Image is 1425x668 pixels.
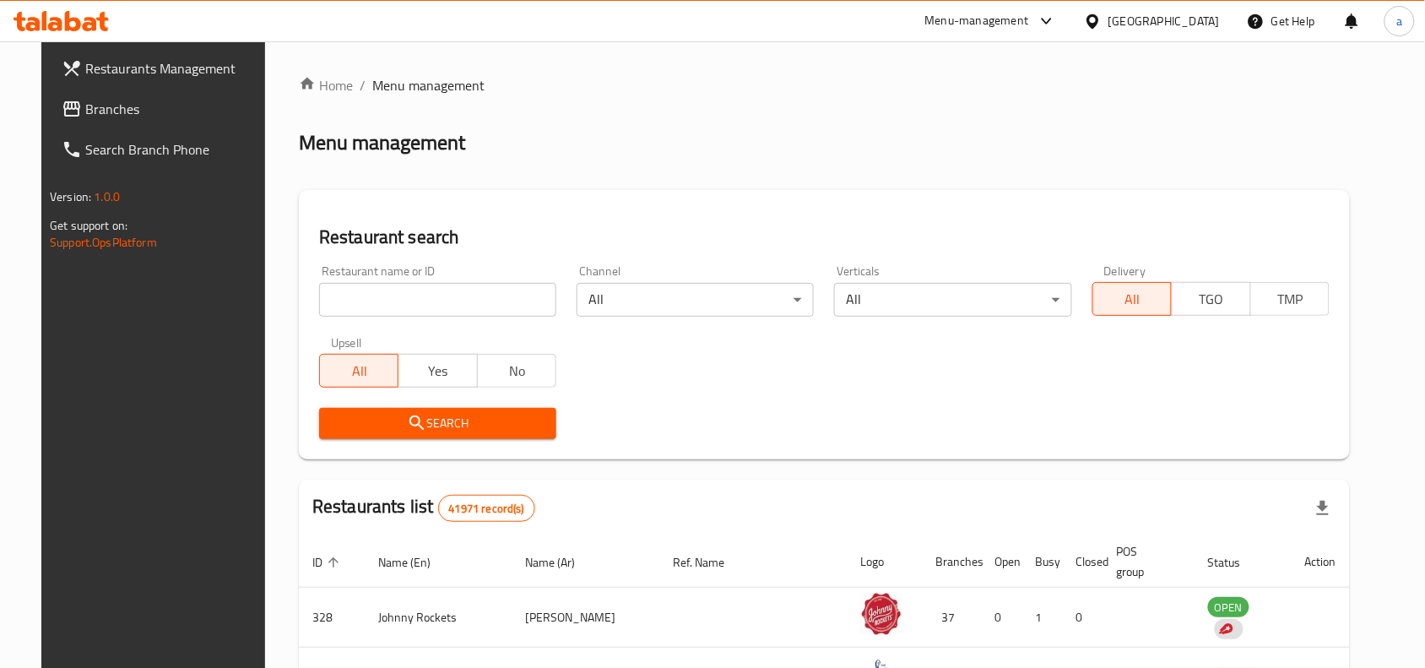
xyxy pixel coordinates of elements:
[477,354,556,388] button: No
[1215,619,1243,639] div: Indicates that the vendor menu management has been moved to DH Catalog service
[378,552,452,573] span: Name (En)
[923,588,982,648] td: 37
[512,588,659,648] td: [PERSON_NAME]
[299,75,353,95] a: Home
[1292,536,1350,588] th: Action
[1178,287,1243,312] span: TGO
[526,552,598,573] span: Name (Ar)
[1104,265,1146,277] label: Delivery
[299,588,365,648] td: 328
[1250,282,1330,316] button: TMP
[1171,282,1250,316] button: TGO
[331,337,362,349] label: Upsell
[48,48,279,89] a: Restaurants Management
[439,501,534,517] span: 41971 record(s)
[1022,536,1063,588] th: Busy
[923,536,982,588] th: Branches
[1303,488,1343,529] div: Export file
[1092,282,1172,316] button: All
[834,283,1071,317] div: All
[299,129,465,156] h2: Menu management
[365,588,512,648] td: Johnny Rockets
[438,495,535,522] div: Total records count
[925,11,1029,31] div: Menu-management
[1117,541,1174,582] span: POS group
[1218,622,1233,637] img: delivery hero logo
[327,359,392,383] span: All
[85,99,266,119] span: Branches
[847,536,923,588] th: Logo
[1208,598,1249,617] span: OPEN
[48,129,279,170] a: Search Branch Phone
[982,588,1022,648] td: 0
[319,283,556,317] input: Search for restaurant name or ID..
[48,89,279,129] a: Branches
[398,354,477,388] button: Yes
[312,552,344,573] span: ID
[94,186,120,208] span: 1.0.0
[673,552,746,573] span: Ref. Name
[50,231,157,253] a: Support.OpsPlatform
[319,225,1330,250] h2: Restaurant search
[85,139,266,160] span: Search Branch Phone
[1258,287,1323,312] span: TMP
[860,593,902,635] img: Johnny Rockets
[50,186,91,208] span: Version:
[319,354,398,388] button: All
[360,75,366,95] li: /
[372,75,485,95] span: Menu management
[405,359,470,383] span: Yes
[1063,536,1103,588] th: Closed
[299,75,1350,95] nav: breadcrumb
[319,408,556,439] button: Search
[1022,588,1063,648] td: 1
[485,359,550,383] span: No
[982,536,1022,588] th: Open
[50,215,127,236] span: Get support on:
[1108,12,1220,30] div: [GEOGRAPHIC_DATA]
[1063,588,1103,648] td: 0
[1396,12,1402,30] span: a
[1208,552,1263,573] span: Status
[1100,287,1165,312] span: All
[333,413,543,434] span: Search
[577,283,814,317] div: All
[85,58,266,79] span: Restaurants Management
[312,494,535,522] h2: Restaurants list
